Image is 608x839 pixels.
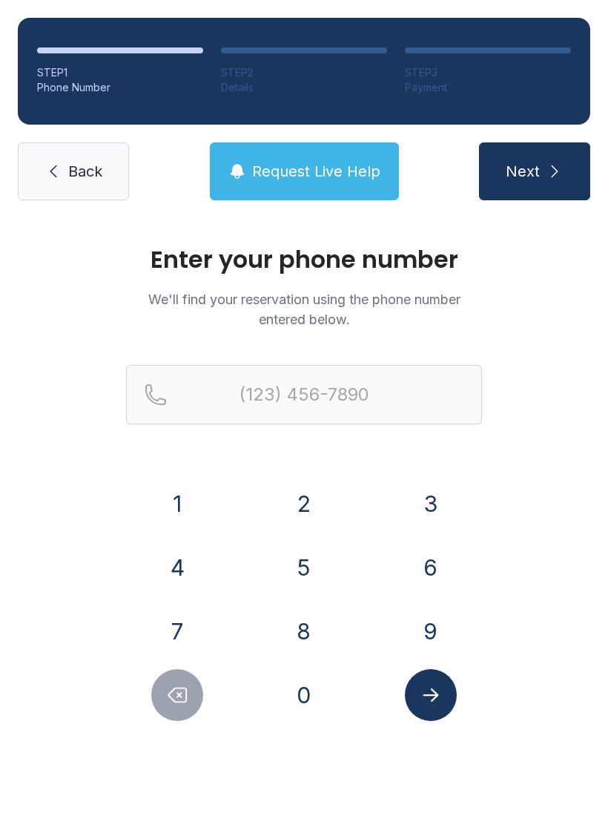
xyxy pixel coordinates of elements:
[405,65,571,80] div: STEP 3
[405,605,457,657] button: 9
[126,248,482,272] h1: Enter your phone number
[151,669,203,721] button: Delete number
[37,80,203,95] div: Phone Number
[221,65,387,80] div: STEP 2
[252,161,380,182] span: Request Live Help
[278,605,330,657] button: 8
[405,542,457,593] button: 6
[278,542,330,593] button: 5
[405,669,457,721] button: Submit lookup form
[151,542,203,593] button: 4
[37,65,203,80] div: STEP 1
[151,605,203,657] button: 7
[278,478,330,530] button: 2
[506,161,540,182] span: Next
[405,478,457,530] button: 3
[151,478,203,530] button: 1
[68,161,102,182] span: Back
[126,365,482,424] input: Reservation phone number
[405,80,571,95] div: Payment
[126,289,482,329] p: We'll find your reservation using the phone number entered below.
[278,669,330,721] button: 0
[221,80,387,95] div: Details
